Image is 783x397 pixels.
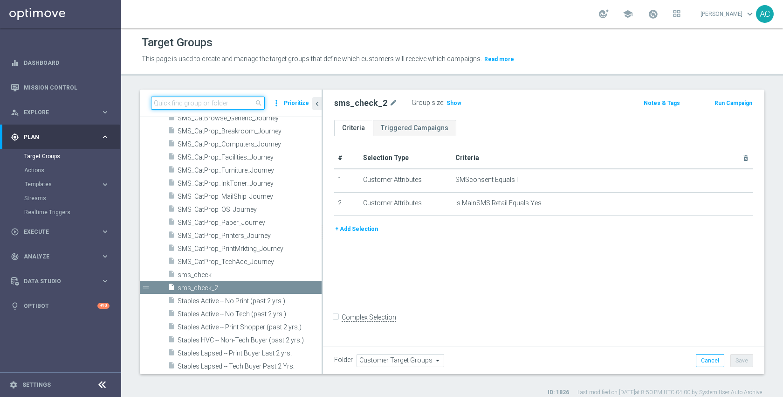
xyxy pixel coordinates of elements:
i: equalizer [11,59,19,67]
button: lightbulb Optibot +10 [10,302,110,310]
a: [PERSON_NAME]keyboard_arrow_down [700,7,756,21]
button: Read more [483,54,515,64]
span: Staples HVC -- Non-Tech Buyer (past 2 yrs.) [178,336,322,344]
th: Selection Type [359,147,452,169]
button: Mission Control [10,84,110,91]
i: insert_drive_file [168,309,175,320]
i: insert_drive_file [168,257,175,268]
button: person_search Explore keyboard_arrow_right [10,109,110,116]
i: insert_drive_file [168,126,175,137]
span: search [255,99,262,107]
span: SMS_CatProp_Facilities_Journey [178,153,322,161]
span: SMS_CatProp_TechAcc_Journey [178,258,322,266]
button: Templates keyboard_arrow_right [24,181,110,188]
div: Templates [24,177,120,191]
span: keyboard_arrow_down [745,9,755,19]
i: insert_drive_file [168,192,175,202]
span: Show [446,100,461,106]
i: insert_drive_file [168,283,175,294]
a: Triggered Campaigns [373,120,456,136]
span: Templates [25,181,91,187]
button: Prioritize [282,97,310,110]
div: +10 [97,303,110,309]
button: Save [730,354,753,367]
i: play_circle_outline [11,228,19,236]
div: play_circle_outline Execute keyboard_arrow_right [10,228,110,236]
i: insert_drive_file [168,113,175,124]
label: Folder [334,356,353,364]
div: Explore [11,108,101,117]
input: Quick find group or folder [151,97,265,110]
span: sms_check [178,271,322,279]
td: Customer Attributes [359,169,452,192]
span: This page is used to create and manage the target groups that define which customers will receive... [142,55,482,63]
span: SMS_CatProp_Breakroom_Journey [178,127,322,135]
i: keyboard_arrow_right [101,108,110,117]
span: Staples Active -- No Tech (past 2 yrs.) [178,310,322,318]
td: Customer Attributes [359,192,452,216]
div: Target Groups [24,149,120,163]
button: Data Studio keyboard_arrow_right [10,278,110,285]
span: Analyze [24,254,101,259]
i: gps_fixed [11,133,19,141]
i: insert_drive_file [168,348,175,359]
i: insert_drive_file [168,322,175,333]
div: gps_fixed Plan keyboard_arrow_right [10,133,110,141]
label: Group size [412,99,443,107]
button: + Add Selection [334,224,379,234]
a: Dashboard [24,50,110,75]
h2: sms_check_2 [334,98,387,109]
i: more_vert [272,97,281,110]
span: Plan [24,134,101,140]
div: Templates [25,181,101,187]
i: mode_edit [389,98,398,109]
a: Mission Control [24,75,110,100]
span: SMS_CatProp_Computers_Journey [178,140,322,148]
i: delete_forever [742,154,749,162]
button: track_changes Analyze keyboard_arrow_right [10,253,110,260]
i: chevron_left [313,99,322,108]
div: equalizer Dashboard [10,59,110,67]
button: Cancel [696,354,724,367]
a: Optibot [24,293,97,318]
span: Staples Lapsed -- Print Buyer Last 2 yrs. [178,349,322,357]
span: Staples Active -- No Print (past 2 yrs.) [178,297,322,305]
a: Streams [24,195,97,202]
i: keyboard_arrow_right [101,227,110,236]
i: insert_drive_file [168,335,175,346]
div: Actions [24,163,120,177]
span: SMS_CatProp_Printers_Journey [178,232,322,240]
label: ID: 1826 [548,389,569,397]
i: track_changes [11,252,19,261]
th: # [334,147,359,169]
i: insert_drive_file [168,231,175,242]
div: Optibot [11,293,110,318]
i: insert_drive_file [168,205,175,216]
label: Last modified on [DATE] at 8:50 PM UTC-04:00 by System User Auto Archive [577,389,762,397]
i: keyboard_arrow_right [101,252,110,261]
i: settings [9,381,18,389]
i: insert_drive_file [168,179,175,189]
span: Staples Active -- Print Shopper (past 2 yrs.) [178,323,322,331]
span: SMS_CatProp_OS_Journey [178,206,322,214]
i: lightbulb [11,302,19,310]
span: SMS_CatProp_PrintMrkting_Journey [178,245,322,253]
div: Analyze [11,252,101,261]
div: Plan [11,133,101,141]
div: Streams [24,191,120,205]
a: Settings [22,382,51,388]
button: Run Campaign [714,98,753,108]
i: keyboard_arrow_right [101,132,110,141]
span: Staples Lapsed -- Tech Buyer Past 2 Yrs. [178,362,322,370]
td: 2 [334,192,359,216]
i: insert_drive_file [168,166,175,176]
button: Notes & Tags [643,98,681,108]
i: keyboard_arrow_right [101,180,110,189]
td: 1 [334,169,359,192]
i: keyboard_arrow_right [101,277,110,286]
